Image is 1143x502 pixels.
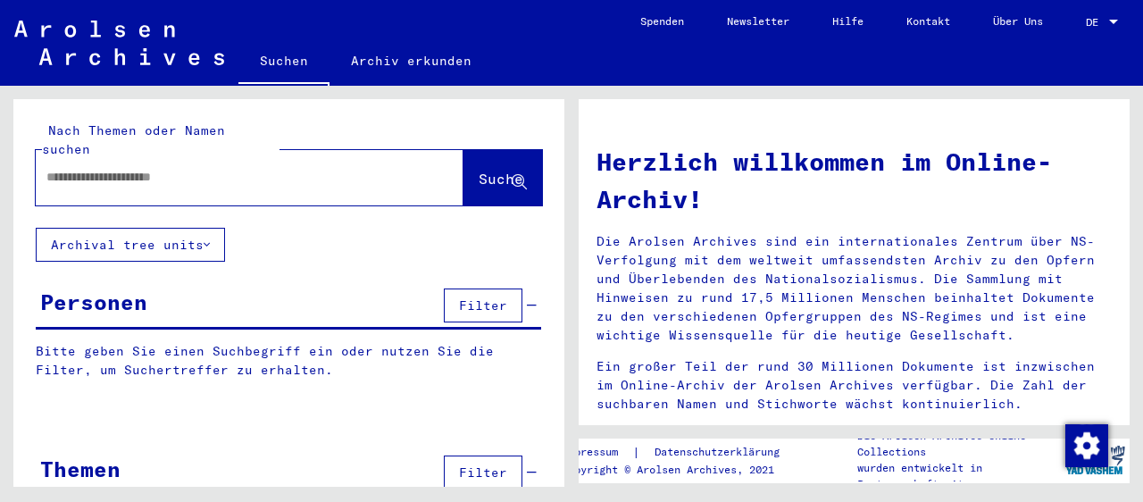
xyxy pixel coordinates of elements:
span: DE [1086,16,1105,29]
button: Filter [444,289,522,322]
p: wurden entwickelt in Partnerschaft mit [857,460,1061,492]
button: Archival tree units [36,228,225,262]
div: Personen [40,286,147,318]
p: Copyright © Arolsen Archives, 2021 [562,462,801,478]
a: Suchen [238,39,330,86]
p: Ein großer Teil der rund 30 Millionen Dokumente ist inzwischen im Online-Archiv der Arolsen Archi... [597,357,1112,414]
p: Bitte geben Sie einen Suchbegriff ein oder nutzen Sie die Filter, um Suchertreffer zu erhalten. [36,342,541,380]
img: Zustimmung ändern [1065,424,1108,467]
img: Arolsen_neg.svg [14,21,224,65]
h1: Herzlich willkommen im Online-Archiv! [597,143,1112,218]
p: Die Arolsen Archives sind ein internationales Zentrum über NS-Verfolgung mit dem weltweit umfasse... [597,232,1112,345]
span: Filter [459,297,507,314]
span: Filter [459,464,507,481]
span: Suche [479,170,523,188]
button: Filter [444,456,522,489]
a: Datenschutzerklärung [640,443,801,462]
a: Archiv erkunden [330,39,493,82]
div: | [562,443,801,462]
a: Impressum [562,443,632,462]
mat-label: Nach Themen oder Namen suchen [42,122,225,157]
button: Suche [463,150,542,205]
p: Die Arolsen Archives Online-Collections [857,428,1061,460]
img: yv_logo.png [1062,438,1129,482]
div: Themen [40,453,121,485]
